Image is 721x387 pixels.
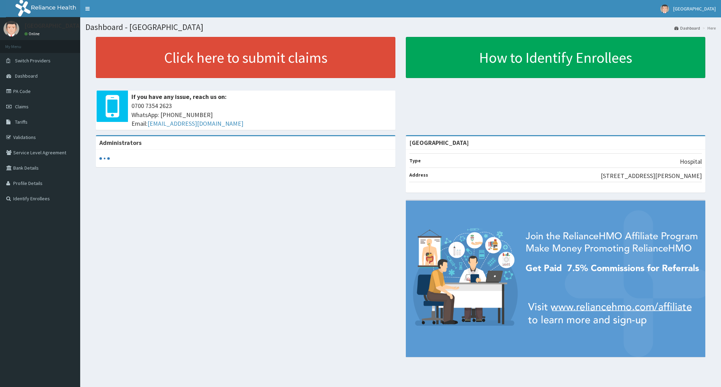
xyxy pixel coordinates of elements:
a: Online [24,31,41,36]
li: Here [701,25,716,31]
a: Click here to submit claims [96,37,395,78]
p: [STREET_ADDRESS][PERSON_NAME] [601,171,702,180]
span: 0700 7354 2623 WhatsApp: [PHONE_NUMBER] Email: [131,101,392,128]
b: Address [409,172,428,178]
img: User Image [660,5,669,13]
span: Dashboard [15,73,38,79]
b: If you have any issue, reach us on: [131,93,227,101]
span: [GEOGRAPHIC_DATA] [673,6,716,12]
b: Type [409,157,421,164]
a: [EMAIL_ADDRESS][DOMAIN_NAME] [147,119,243,127]
img: provider-team-banner.png [406,201,705,357]
strong: [GEOGRAPHIC_DATA] [409,139,469,147]
p: Hospital [680,157,702,166]
img: User Image [3,21,19,37]
a: Dashboard [674,25,700,31]
svg: audio-loading [99,153,110,164]
b: Administrators [99,139,142,147]
h1: Dashboard - [GEOGRAPHIC_DATA] [85,23,716,32]
span: Claims [15,103,29,110]
p: [GEOGRAPHIC_DATA] [24,23,82,29]
span: Switch Providers [15,57,51,64]
a: How to Identify Enrollees [406,37,705,78]
span: Tariffs [15,119,28,125]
